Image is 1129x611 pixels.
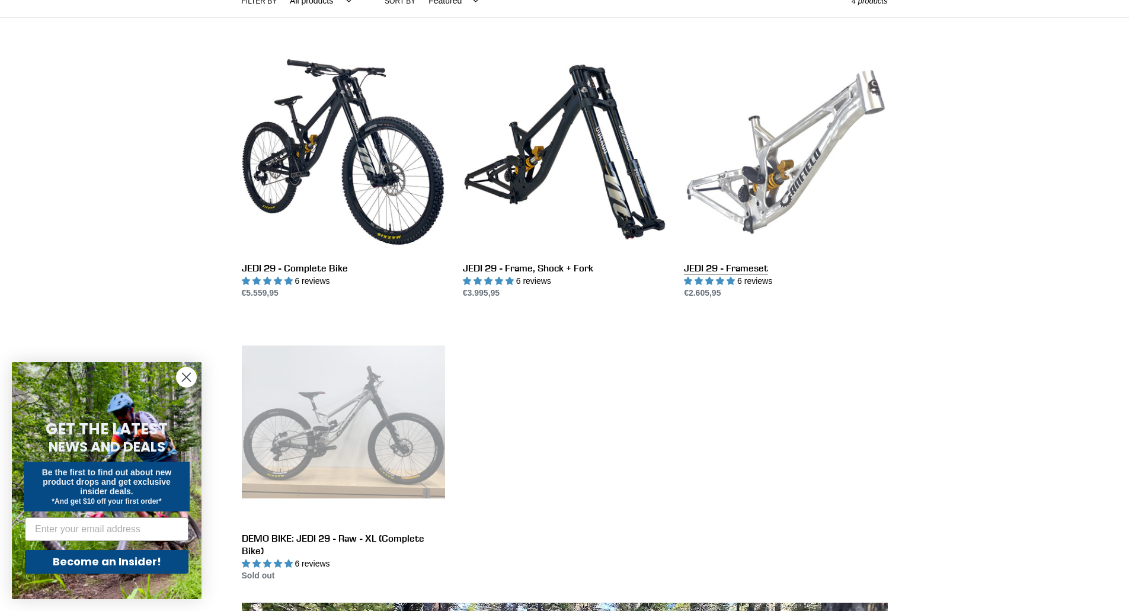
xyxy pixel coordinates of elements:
[25,550,188,574] button: Become an Insider!
[176,367,197,388] button: Close dialog
[49,437,165,456] span: NEWS AND DEALS
[25,517,188,541] input: Enter your email address
[42,468,172,496] span: Be the first to find out about new product drops and get exclusive insider deals.
[52,497,161,506] span: *And get $10 off your first order*
[46,418,168,440] span: GET THE LATEST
